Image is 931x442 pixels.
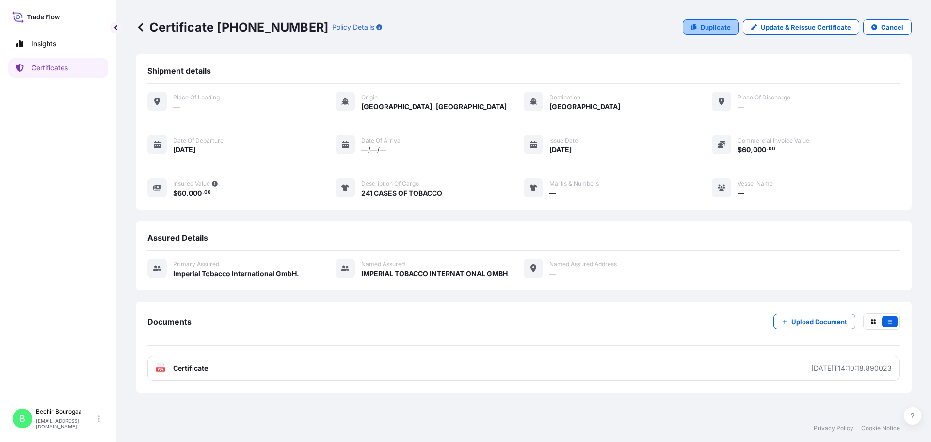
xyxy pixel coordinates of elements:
p: Certificates [32,63,68,73]
span: [GEOGRAPHIC_DATA] [549,102,620,112]
span: — [549,269,556,278]
span: Place of discharge [738,94,790,101]
span: Shipment details [147,66,211,76]
span: Named Assured [361,261,405,268]
span: 00 [769,147,775,151]
span: — [173,102,180,112]
span: $ [173,190,177,196]
a: Update & Reissue Certificate [743,19,859,35]
span: — [738,188,744,198]
span: Assured Details [147,233,208,243]
p: Bechir Bourogaa [36,408,96,416]
button: Cancel [863,19,912,35]
span: [DATE] [549,145,572,155]
a: PDFCertificate[DATE]T14:10:18.890023 [147,356,900,381]
span: 60 [742,147,751,153]
span: , [751,147,753,153]
span: , [186,190,189,196]
span: Named Assured Address [549,261,617,268]
span: 00 [204,191,211,194]
p: Insights [32,39,56,49]
span: Insured Value [173,180,210,188]
p: [EMAIL_ADDRESS][DOMAIN_NAME] [36,418,96,429]
p: Cancel [881,22,903,32]
span: 000 [189,190,202,196]
span: Primary assured [173,261,219,268]
span: Destination [549,94,580,101]
span: Issue Date [549,137,578,145]
span: Date of departure [173,137,224,145]
span: Place of Loading [173,94,220,101]
a: Cookie Notice [861,425,900,432]
span: — [738,102,744,112]
span: [DATE] [173,145,195,155]
text: PDF [158,368,164,371]
p: Certificate [PHONE_NUMBER] [136,19,328,35]
span: Description of cargo [361,180,419,188]
p: Update & Reissue Certificate [761,22,851,32]
span: IMPERIAL TOBACCO INTERNATIONAL GMBH [361,269,508,278]
span: $ [738,147,742,153]
span: Date of arrival [361,137,402,145]
span: Imperial Tobacco International GmbH. [173,269,299,278]
span: . [767,147,768,151]
span: Certificate [173,363,208,373]
span: —/—/— [361,145,386,155]
span: . [202,191,204,194]
a: Duplicate [683,19,739,35]
span: Origin [361,94,378,101]
a: Insights [8,34,108,53]
span: 000 [753,147,766,153]
button: Upload Document [773,314,855,329]
span: [GEOGRAPHIC_DATA], [GEOGRAPHIC_DATA] [361,102,507,112]
span: — [549,188,556,198]
a: Certificates [8,58,108,78]
a: Privacy Policy [814,425,853,432]
span: 60 [177,190,186,196]
span: Documents [147,317,192,327]
span: Commercial Invoice Value [738,137,809,145]
div: [DATE]T14:10:18.890023 [811,363,892,373]
span: Vessel Name [738,180,773,188]
p: Policy Details [332,22,374,32]
span: 241 CASES OF TOBACCO [361,188,442,198]
p: Upload Document [791,317,847,327]
span: B [19,414,25,424]
p: Duplicate [701,22,731,32]
span: Marks & Numbers [549,180,599,188]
